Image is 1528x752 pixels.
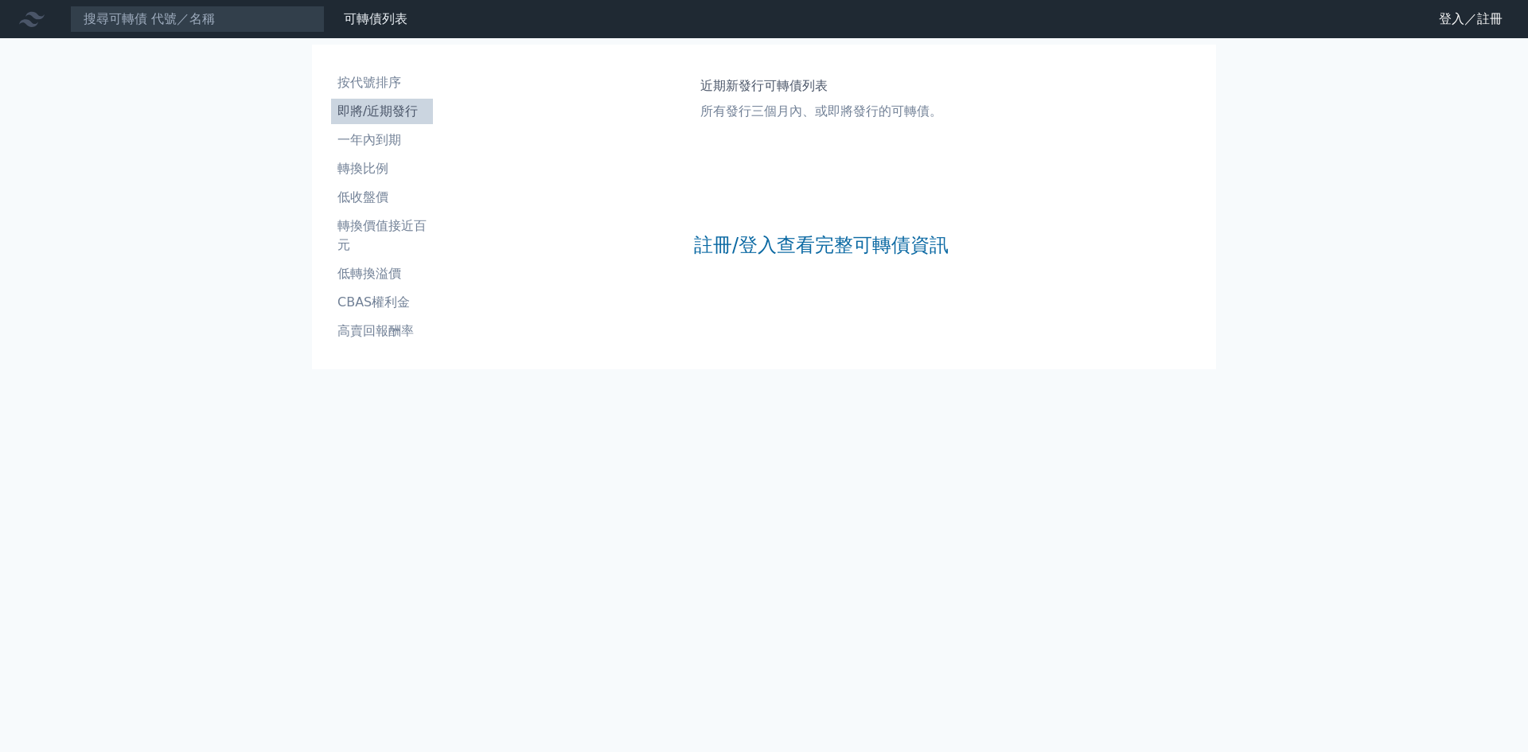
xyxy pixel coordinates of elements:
[331,99,433,124] a: 即將/近期發行
[694,232,949,258] a: 註冊/登入查看完整可轉債資訊
[331,156,433,181] a: 轉換比例
[331,216,433,255] li: 轉換價值接近百元
[331,102,433,121] li: 即將/近期發行
[331,127,433,153] a: 一年內到期
[331,293,433,312] li: CBAS權利金
[331,73,433,92] li: 按代號排序
[331,131,433,150] li: 一年內到期
[331,213,433,258] a: 轉換價值接近百元
[70,6,325,33] input: 搜尋可轉債 代號／名稱
[331,188,433,207] li: 低收盤價
[331,290,433,315] a: CBAS權利金
[331,321,433,341] li: 高賣回報酬率
[331,318,433,344] a: 高賣回報酬率
[331,185,433,210] a: 低收盤價
[331,159,433,178] li: 轉換比例
[700,102,942,121] p: 所有發行三個月內、或即將發行的可轉債。
[1426,6,1515,32] a: 登入／註冊
[344,11,407,26] a: 可轉債列表
[331,264,433,283] li: 低轉換溢價
[700,76,942,95] h1: 近期新發行可轉債列表
[331,261,433,286] a: 低轉換溢價
[331,70,433,95] a: 按代號排序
